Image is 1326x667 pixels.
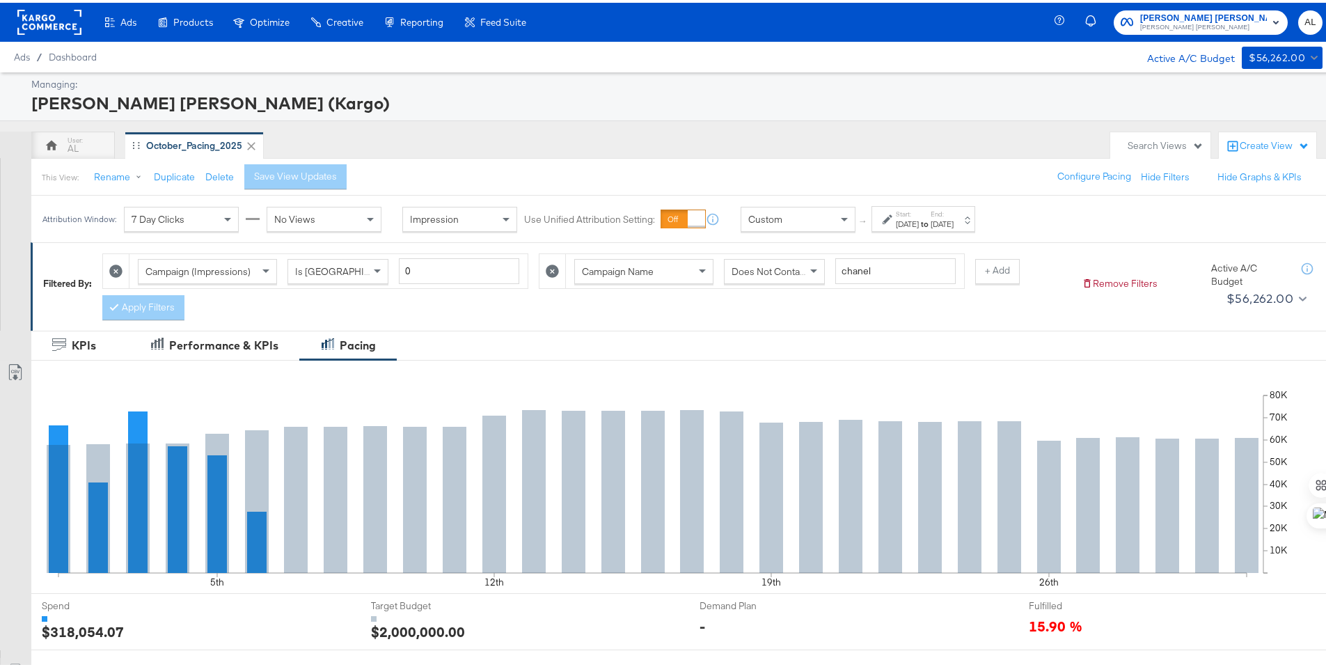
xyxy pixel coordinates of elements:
[49,49,97,60] a: Dashboard
[919,216,931,226] strong: to
[1217,168,1302,181] button: Hide Graphs & KPIs
[154,168,195,181] button: Duplicate
[484,573,504,586] text: 12th
[1029,613,1082,632] span: 15.90 %
[72,335,96,351] div: KPIs
[1298,8,1323,32] button: AL
[700,597,804,610] span: Demand Plan
[1242,44,1323,66] button: $56,262.00
[1082,274,1158,288] button: Remove Filters
[410,210,459,223] span: Impression
[857,217,870,221] span: ↑
[1226,285,1293,306] div: $56,262.00
[146,136,242,150] div: October_Pacing_2025
[250,14,290,25] span: Optimize
[1048,162,1141,187] button: Configure Pacing
[1270,453,1288,465] text: 50K
[1140,8,1267,23] span: [PERSON_NAME] [PERSON_NAME] (Kargo)
[30,49,49,60] span: /
[169,335,278,351] div: Performance & KPIs
[1270,519,1288,531] text: 20K
[1140,19,1267,31] span: [PERSON_NAME] [PERSON_NAME]
[1039,573,1059,586] text: 26th
[43,274,92,288] div: Filtered By:
[835,256,956,281] input: Enter a search term
[1270,386,1288,398] text: 80K
[931,216,954,227] div: [DATE]
[42,619,124,639] div: $318,054.07
[582,262,654,275] span: Campaign Name
[340,335,376,351] div: Pacing
[1128,136,1203,150] div: Search Views
[274,210,315,223] span: No Views
[210,573,224,586] text: 5th
[1304,12,1317,28] span: AL
[173,14,213,25] span: Products
[896,207,919,216] label: Start:
[1249,47,1305,64] div: $56,262.00
[761,573,781,586] text: 19th
[120,14,136,25] span: Ads
[1270,430,1288,443] text: 60K
[748,210,782,223] span: Custom
[1240,136,1309,150] div: Create View
[1211,259,1288,285] div: Active A/C Budget
[31,88,1319,112] div: [PERSON_NAME] [PERSON_NAME] (Kargo)
[480,14,526,25] span: Feed Suite
[1270,408,1288,421] text: 70K
[42,169,79,180] div: This View:
[42,212,117,221] div: Attribution Window:
[1270,496,1288,509] text: 30K
[732,262,807,275] span: Does Not Contain
[400,14,443,25] span: Reporting
[371,619,465,639] div: $2,000,000.00
[68,139,79,152] div: AL
[931,207,954,216] label: End:
[524,210,655,223] label: Use Unified Attribution Setting:
[1270,541,1288,554] text: 10K
[1270,475,1288,487] text: 40K
[1114,8,1288,32] button: [PERSON_NAME] [PERSON_NAME] (Kargo)[PERSON_NAME] [PERSON_NAME]
[295,262,402,275] span: Is [GEOGRAPHIC_DATA]
[399,256,519,281] input: Enter a number
[14,49,30,60] span: Ads
[371,597,475,610] span: Target Budget
[975,256,1020,281] button: + Add
[896,216,919,227] div: [DATE]
[132,210,184,223] span: 7 Day Clicks
[31,75,1319,88] div: Managing:
[700,613,705,634] div: -
[132,139,140,146] div: Drag to reorder tab
[84,162,157,187] button: Rename
[205,168,234,181] button: Delete
[326,14,363,25] span: Creative
[145,262,251,275] span: Campaign (Impressions)
[1132,44,1235,65] div: Active A/C Budget
[1221,285,1309,307] button: $56,262.00
[42,597,146,610] span: Spend
[1141,168,1190,181] button: Hide Filters
[1029,597,1133,610] span: Fulfilled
